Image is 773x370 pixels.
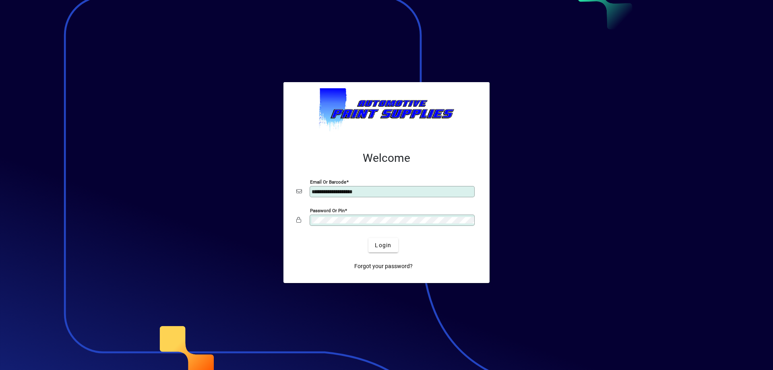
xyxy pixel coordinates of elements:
[351,259,416,273] a: Forgot your password?
[310,179,346,185] mat-label: Email or Barcode
[354,262,413,271] span: Forgot your password?
[296,151,477,165] h2: Welcome
[375,241,391,250] span: Login
[310,208,345,213] mat-label: Password or Pin
[368,238,398,252] button: Login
